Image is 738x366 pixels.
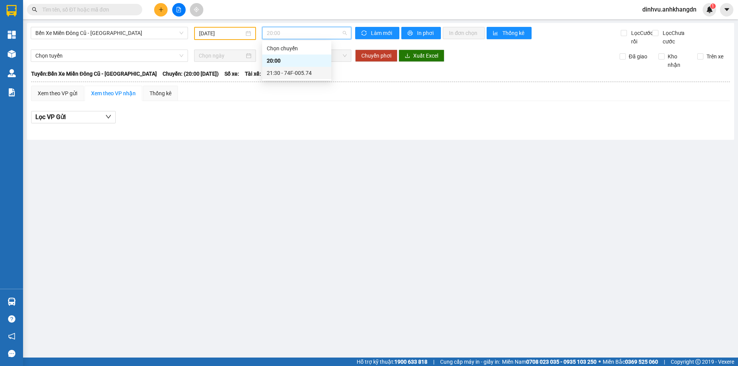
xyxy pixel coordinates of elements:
[399,50,444,62] button: downloadXuất Excel
[8,315,15,323] span: question-circle
[603,358,658,366] span: Miền Bắc
[706,6,713,13] img: icon-new-feature
[267,56,327,65] div: 20:00
[262,42,331,55] div: Chọn chuyến
[35,50,183,61] span: Chọn tuyến
[355,27,399,39] button: syncLàm mới
[720,3,733,17] button: caret-down
[357,358,427,366] span: Hỗ trợ kỹ thuật:
[8,350,15,357] span: message
[417,29,435,37] span: In phơi
[267,27,347,39] span: 20:00
[660,29,699,46] span: Lọc Chưa cước
[695,359,701,364] span: copyright
[407,30,414,36] span: printer
[433,358,434,366] span: |
[7,5,17,17] img: logo-vxr
[723,6,730,13] span: caret-down
[224,70,239,78] span: Số xe:
[8,333,15,340] span: notification
[267,44,327,53] div: Chọn chuyến
[355,50,397,62] button: Chuyển phơi
[8,298,16,306] img: warehouse-icon
[493,30,499,36] span: bar-chart
[636,5,703,14] span: dinhvu.anhkhangdn
[487,27,532,39] button: bar-chartThống kê
[711,3,714,9] span: 1
[394,359,427,365] strong: 1900 633 818
[172,3,186,17] button: file-add
[245,70,261,78] span: Tài xế:
[154,3,168,17] button: plus
[199,29,244,38] input: 12/09/2025
[502,29,525,37] span: Thống kê
[32,7,37,12] span: search
[267,69,327,77] div: 21:30 - 74F-005.74
[598,360,601,363] span: ⚪️
[443,27,485,39] button: In đơn chọn
[440,358,500,366] span: Cung cấp máy in - giấy in:
[35,112,66,122] span: Lọc VP Gửi
[42,5,133,14] input: Tìm tên, số ĐT hoặc mã đơn
[176,7,181,12] span: file-add
[361,30,368,36] span: sync
[665,52,691,69] span: Kho nhận
[31,71,157,77] b: Tuyến: Bến Xe Miền Đông Cũ - [GEOGRAPHIC_DATA]
[526,359,597,365] strong: 0708 023 035 - 0935 103 250
[150,89,171,98] div: Thống kê
[628,29,654,46] span: Lọc Cước rồi
[8,50,16,58] img: warehouse-icon
[710,3,716,9] sup: 1
[91,89,136,98] div: Xem theo VP nhận
[8,69,16,77] img: warehouse-icon
[401,27,441,39] button: printerIn phơi
[163,70,219,78] span: Chuyến: (20:00 [DATE])
[190,3,203,17] button: aim
[158,7,164,12] span: plus
[703,52,726,61] span: Trên xe
[199,51,244,60] input: Chọn ngày
[8,31,16,39] img: dashboard-icon
[194,7,199,12] span: aim
[626,52,650,61] span: Đã giao
[664,358,665,366] span: |
[35,27,183,39] span: Bến Xe Miền Đông Cũ - Đắk Nông
[105,114,111,120] span: down
[31,111,116,123] button: Lọc VP Gửi
[502,358,597,366] span: Miền Nam
[8,88,16,96] img: solution-icon
[38,89,77,98] div: Xem theo VP gửi
[371,29,393,37] span: Làm mới
[625,359,658,365] strong: 0369 525 060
